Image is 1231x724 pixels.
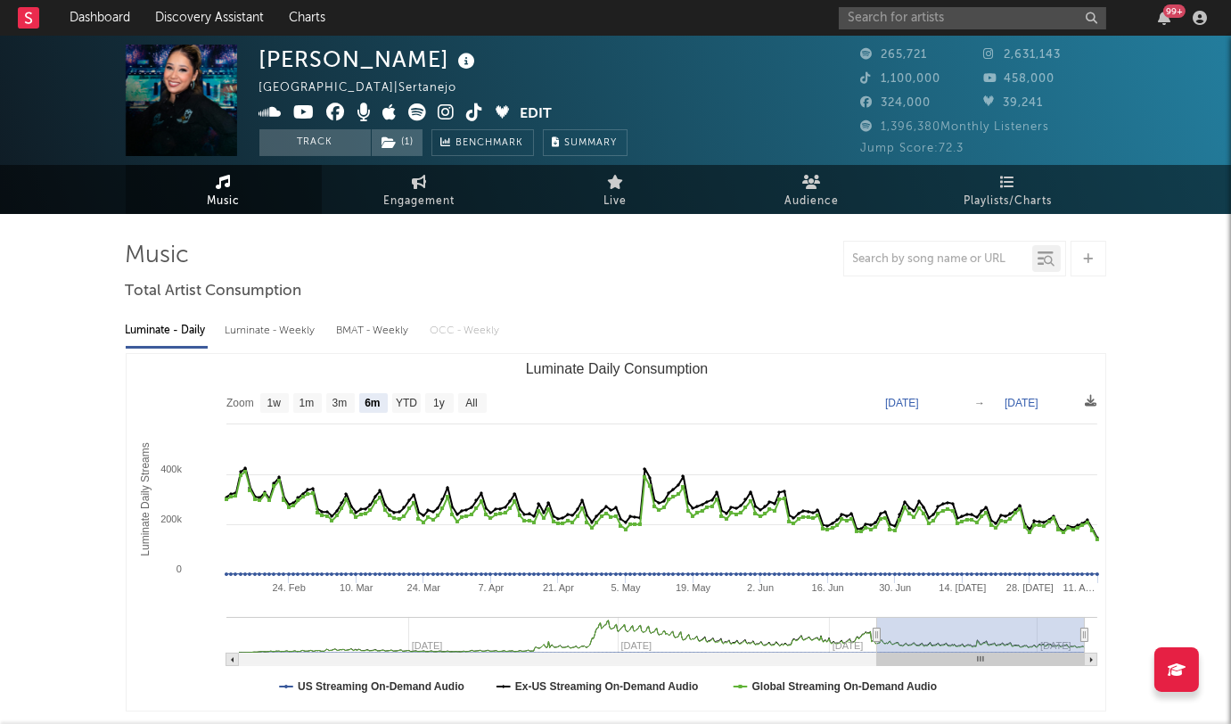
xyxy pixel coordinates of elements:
button: (1) [372,129,423,156]
text: Luminate Daily Consumption [525,361,708,376]
a: Playlists/Charts [910,165,1106,214]
text: 10. Mar [340,582,373,593]
div: Luminate - Weekly [226,316,319,346]
svg: Luminate Daily Consumption [127,354,1106,711]
a: Benchmark [431,129,534,156]
text: 400k [160,464,182,474]
text: All [465,398,477,410]
a: Audience [714,165,910,214]
text: 19. May [676,582,711,593]
a: Engagement [322,165,518,214]
text: 1y [433,398,445,410]
text: Ex-US Streaming On-Demand Audio [514,680,698,693]
a: Music [126,165,322,214]
text: US Streaming On-Demand Audio [298,680,464,693]
span: 1,396,380 Monthly Listeners [861,121,1050,133]
text: YTD [395,398,416,410]
text: [DATE] [1005,397,1038,409]
div: Luminate - Daily [126,316,208,346]
span: 2,631,143 [983,49,1061,61]
text: 24. Mar [406,582,440,593]
span: Music [207,191,240,212]
input: Search for artists [839,7,1106,29]
text: 28. [DATE] [1005,582,1053,593]
span: 1,100,000 [861,73,941,85]
text: 16. Jun [811,582,843,593]
span: Benchmark [456,133,524,154]
span: 39,241 [983,97,1043,109]
text: 5. May [611,582,641,593]
span: Engagement [384,191,455,212]
span: Audience [784,191,839,212]
button: Edit [521,103,553,126]
span: Total Artist Consumption [126,281,302,302]
text: Global Streaming On-Demand Audio [751,680,937,693]
text: Zoom [226,398,254,410]
text: 0 [176,564,181,574]
text: 11. A… [1063,582,1095,593]
text: 24. Feb [272,582,305,593]
span: 265,721 [861,49,928,61]
div: BMAT - Weekly [337,316,413,346]
span: Summary [565,138,618,148]
text: 21. Apr [543,582,574,593]
div: [PERSON_NAME] [259,45,480,74]
text: 30. Jun [879,582,911,593]
span: 458,000 [983,73,1055,85]
text: 1w [267,398,281,410]
button: Track [259,129,371,156]
text: Luminate Daily Streams [138,442,151,555]
span: ( 1 ) [371,129,423,156]
text: 200k [160,514,182,524]
span: Playlists/Charts [964,191,1052,212]
button: 99+ [1158,11,1170,25]
div: [GEOGRAPHIC_DATA] | Sertanejo [259,78,478,99]
text: 7. Apr [478,582,504,593]
a: Live [518,165,714,214]
input: Search by song name or URL [844,252,1032,267]
text: 3m [332,398,347,410]
text: [DATE] [885,397,919,409]
text: 14. [DATE] [939,582,986,593]
text: 1m [299,398,314,410]
span: Live [604,191,628,212]
div: 99 + [1163,4,1186,18]
span: Jump Score: 72.3 [861,143,964,154]
span: 324,000 [861,97,931,109]
text: → [974,397,985,409]
text: 2. Jun [747,582,774,593]
text: 6m [365,398,380,410]
button: Summary [543,129,628,156]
